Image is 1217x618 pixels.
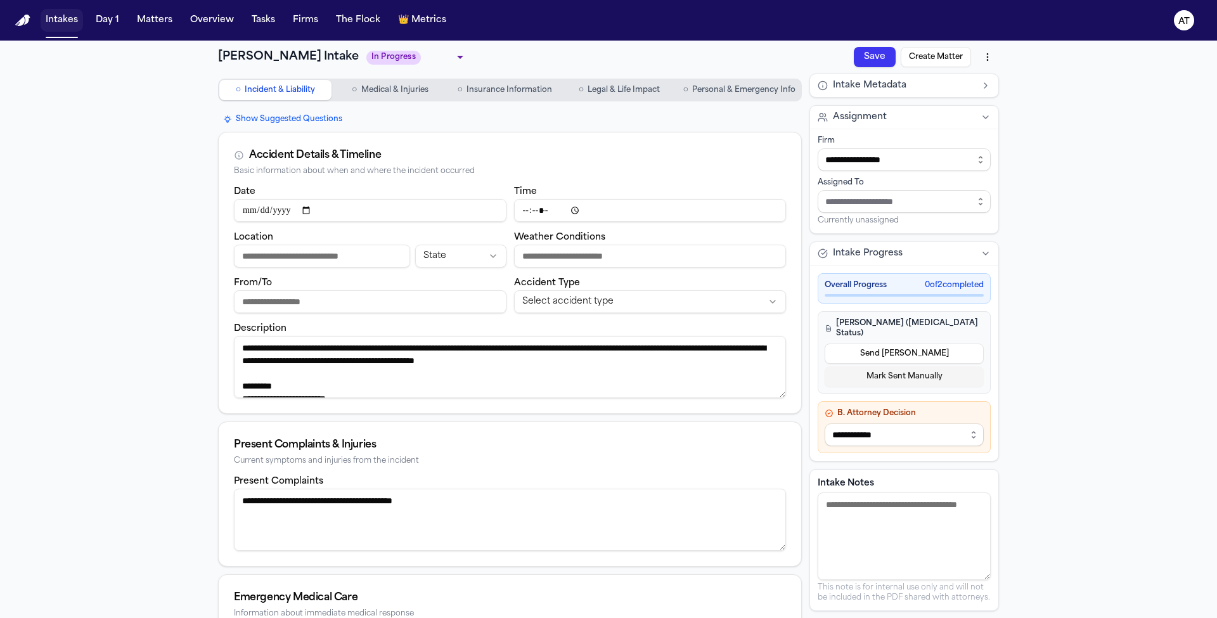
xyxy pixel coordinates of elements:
[234,233,273,242] label: Location
[234,336,786,398] textarea: Incident description
[818,583,991,603] p: This note is for internal use only and will not be included in the PDF shared with attorneys.
[833,79,906,92] span: Intake Metadata
[247,9,280,32] button: Tasks
[514,245,787,267] input: Weather conditions
[334,80,446,100] button: Go to Medical & Injuries
[818,216,899,226] span: Currently unassigned
[818,492,991,580] textarea: Intake notes
[678,80,801,100] button: Go to Personal & Emergency Info
[563,80,676,100] button: Go to Legal & Life Impact
[825,280,887,290] span: Overall Progress
[588,85,660,95] span: Legal & Life Impact
[15,15,30,27] img: Finch Logo
[825,318,984,338] h4: [PERSON_NAME] ([MEDICAL_DATA] Status)
[818,177,991,188] div: Assigned To
[810,106,998,129] button: Assignment
[249,148,381,163] div: Accident Details & Timeline
[825,366,984,387] button: Mark Sent Manually
[234,167,786,176] div: Basic information about when and where the incident occurred
[234,477,323,486] label: Present Complaints
[692,85,795,95] span: Personal & Emergency Info
[331,9,385,32] button: The Flock
[415,245,506,267] button: Incident state
[218,112,347,127] button: Show Suggested Questions
[818,190,991,213] input: Assign to staff member
[825,344,984,364] button: Send [PERSON_NAME]
[925,280,984,290] span: 0 of 2 completed
[833,247,903,260] span: Intake Progress
[854,47,896,67] button: Save
[901,47,971,67] button: Create Matter
[449,80,561,100] button: Go to Insurance Information
[219,80,332,100] button: Go to Incident & Liability
[825,408,984,418] h4: B. Attorney Decision
[91,9,124,32] button: Day 1
[361,85,428,95] span: Medical & Injuries
[514,278,580,288] label: Accident Type
[514,187,537,196] label: Time
[810,74,998,97] button: Intake Metadata
[234,199,506,222] input: Incident date
[579,84,584,96] span: ○
[683,84,688,96] span: ○
[457,84,462,96] span: ○
[234,245,410,267] input: Incident location
[218,48,359,66] h1: [PERSON_NAME] Intake
[41,9,83,32] button: Intakes
[234,456,786,466] div: Current symptoms and injuries from the incident
[234,437,786,453] div: Present Complaints & Injuries
[810,242,998,265] button: Intake Progress
[234,489,786,551] textarea: Present complaints
[245,85,315,95] span: Incident & Liability
[514,199,787,222] input: Incident time
[352,84,357,96] span: ○
[234,290,506,313] input: From/To destination
[818,148,991,171] input: Select firm
[366,48,468,66] div: Update intake status
[15,15,30,27] a: Home
[288,9,323,32] button: Firms
[234,590,786,605] div: Emergency Medical Care
[818,477,991,490] label: Intake Notes
[234,278,272,288] label: From/To
[976,46,999,68] button: More actions
[185,9,239,32] button: Overview
[833,111,887,124] span: Assignment
[234,324,287,333] label: Description
[236,84,241,96] span: ○
[132,9,177,32] button: Matters
[818,136,991,146] div: Firm
[366,51,421,65] span: In Progress
[467,85,552,95] span: Insurance Information
[393,9,451,32] button: crownMetrics
[234,187,255,196] label: Date
[514,233,605,242] label: Weather Conditions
